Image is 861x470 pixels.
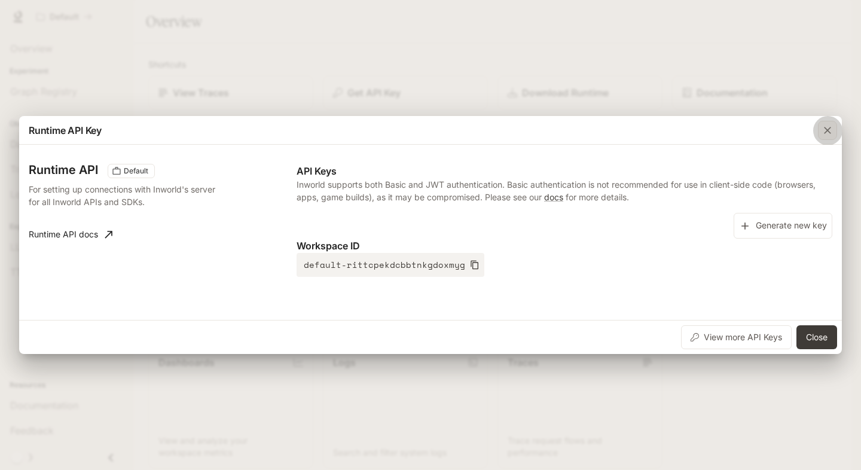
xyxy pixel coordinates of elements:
[108,164,155,178] div: These keys will apply to your current workspace only
[297,178,832,203] p: Inworld supports both Basic and JWT authentication. Basic authentication is not recommended for u...
[796,325,837,349] button: Close
[297,239,832,253] p: Workspace ID
[24,222,117,246] a: Runtime API docs
[29,164,98,176] h3: Runtime API
[544,192,563,202] a: docs
[29,183,222,208] p: For setting up connections with Inworld's server for all Inworld APIs and SDKs.
[29,123,102,138] p: Runtime API Key
[297,164,832,178] p: API Keys
[297,253,484,277] button: default-rittcpekdcbbtnkgdoxmyg
[119,166,153,176] span: Default
[734,213,832,239] button: Generate new key
[681,325,792,349] button: View more API Keys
